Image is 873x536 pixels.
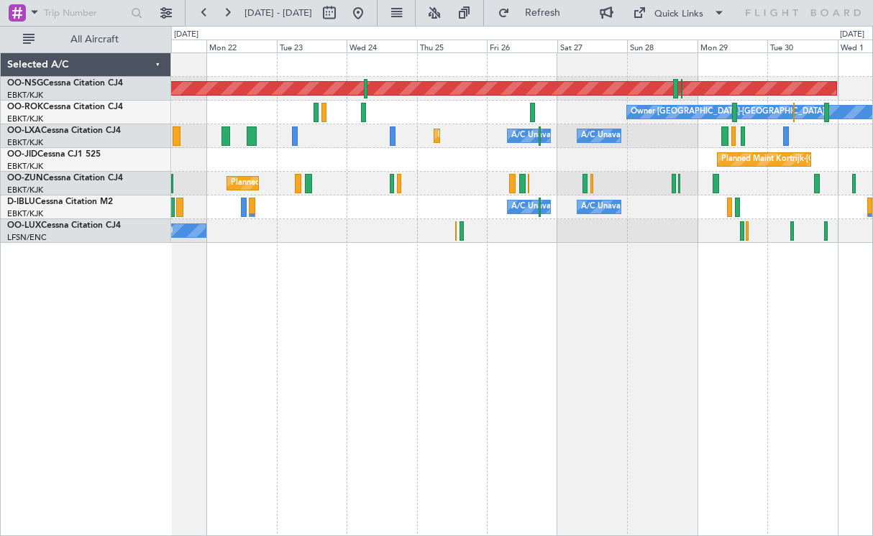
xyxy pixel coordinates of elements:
[557,40,628,52] div: Sat 27
[7,150,101,159] a: OO-JIDCessna CJ1 525
[511,196,779,218] div: A/C Unavailable [GEOGRAPHIC_DATA] ([GEOGRAPHIC_DATA] National)
[581,125,641,147] div: A/C Unavailable
[581,196,810,218] div: A/C Unavailable [GEOGRAPHIC_DATA]-[GEOGRAPHIC_DATA]
[7,150,37,159] span: OO-JID
[840,29,864,41] div: [DATE]
[698,40,768,52] div: Mon 29
[7,90,43,101] a: EBKT/KJK
[7,221,41,230] span: OO-LUX
[37,34,152,45] span: All Aircraft
[417,40,488,52] div: Thu 25
[7,114,43,124] a: EBKT/KJK
[137,40,207,52] div: Sun 21
[7,185,43,195] a: EBKT/KJK
[487,40,557,52] div: Fri 26
[7,137,43,148] a: EBKT/KJK
[7,103,123,111] a: OO-ROKCessna Citation CJ4
[626,1,732,24] button: Quick Links
[174,29,198,41] div: [DATE]
[7,126,41,135] span: OO-LXA
[231,172,398,194] div: Planned Maint Kortrijk-[GEOGRAPHIC_DATA]
[277,40,347,52] div: Tue 23
[513,8,573,18] span: Refresh
[7,232,47,243] a: LFSN/ENC
[7,174,43,182] span: OO-ZUN
[7,161,43,172] a: EBKT/KJK
[7,103,43,111] span: OO-ROK
[16,28,156,51] button: All Aircraft
[7,79,123,88] a: OO-NSGCessna Citation CJ4
[767,40,838,52] div: Tue 30
[7,126,121,135] a: OO-LXACessna Citation CJ4
[7,198,35,206] span: D-IBLU
[244,6,312,19] span: [DATE] - [DATE]
[511,125,779,147] div: A/C Unavailable [GEOGRAPHIC_DATA] ([GEOGRAPHIC_DATA] National)
[7,221,121,230] a: OO-LUXCessna Citation CJ4
[627,40,698,52] div: Sun 28
[347,40,417,52] div: Wed 24
[206,40,277,52] div: Mon 22
[491,1,577,24] button: Refresh
[7,208,43,219] a: EBKT/KJK
[438,125,605,147] div: Planned Maint Kortrijk-[GEOGRAPHIC_DATA]
[654,7,703,22] div: Quick Links
[44,2,127,24] input: Trip Number
[7,79,43,88] span: OO-NSG
[631,101,825,123] div: Owner [GEOGRAPHIC_DATA]-[GEOGRAPHIC_DATA]
[7,174,123,182] a: OO-ZUNCessna Citation CJ4
[7,198,113,206] a: D-IBLUCessna Citation M2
